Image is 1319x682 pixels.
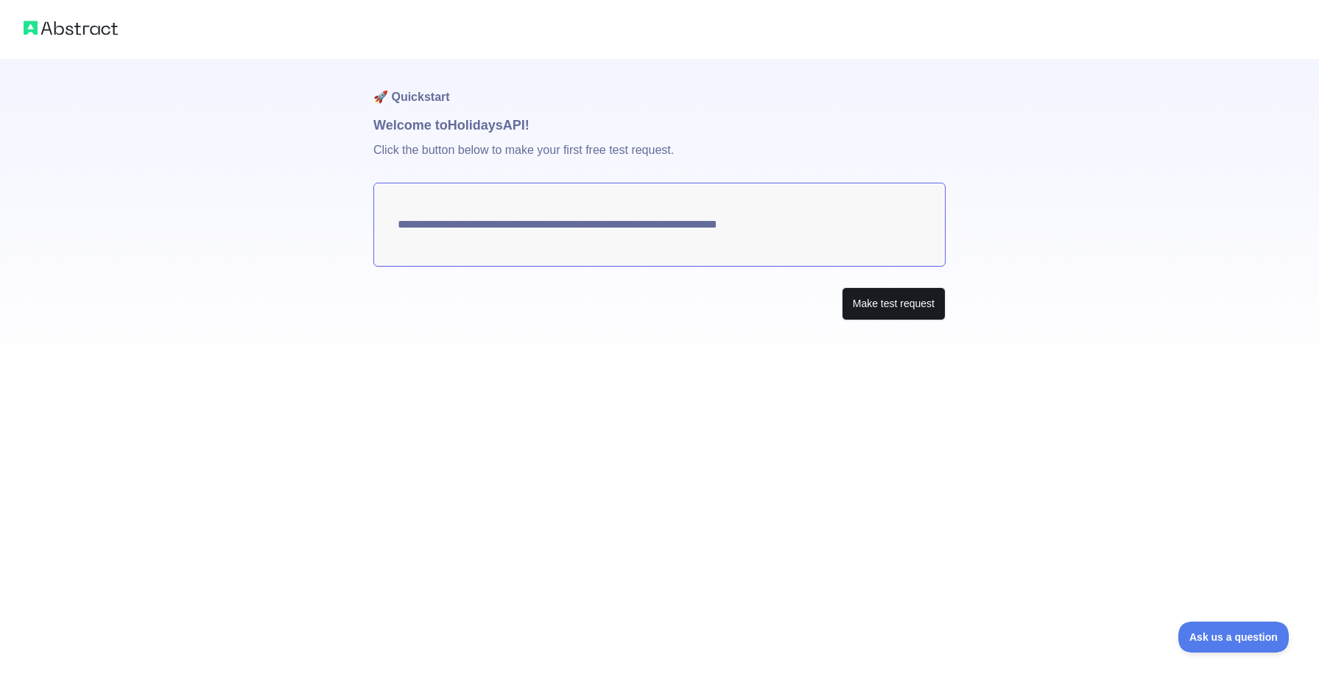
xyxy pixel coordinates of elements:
[373,59,946,115] h1: 🚀 Quickstart
[842,287,946,320] button: Make test request
[373,136,946,183] p: Click the button below to make your first free test request.
[24,18,118,38] img: Abstract logo
[373,115,946,136] h1: Welcome to Holidays API!
[1178,622,1290,653] iframe: Toggle Customer Support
